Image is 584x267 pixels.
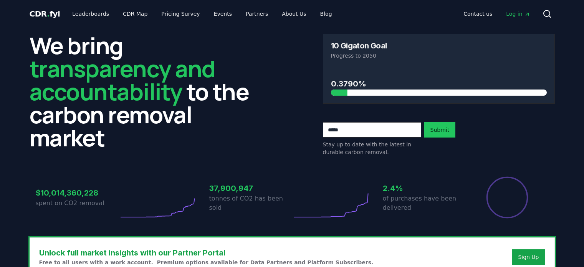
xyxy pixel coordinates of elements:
[323,141,421,156] p: Stay up to date with the latest in durable carbon removal.
[457,7,536,21] nav: Main
[383,194,466,212] p: of purchases have been delivered
[47,9,50,18] span: .
[66,7,115,21] a: Leaderboards
[486,176,529,219] div: Percentage of sales delivered
[240,7,274,21] a: Partners
[383,182,466,194] h3: 2.4%
[30,53,215,107] span: transparency and accountability
[208,7,238,21] a: Events
[117,7,154,21] a: CDR Map
[30,9,60,18] span: CDR fyi
[39,259,374,266] p: Free to all users with a work account. Premium options available for Data Partners and Platform S...
[512,249,545,265] button: Sign Up
[518,253,539,261] a: Sign Up
[424,122,456,138] button: Submit
[276,7,312,21] a: About Us
[36,199,119,208] p: spent on CO2 removal
[331,52,547,60] p: Progress to 2050
[331,42,387,50] h3: 10 Gigaton Goal
[155,7,206,21] a: Pricing Survey
[36,187,119,199] h3: $10,014,360,228
[39,247,374,259] h3: Unlock full market insights with our Partner Portal
[209,182,292,194] h3: 37,900,947
[209,194,292,212] p: tonnes of CO2 has been sold
[30,8,60,19] a: CDR.fyi
[314,7,338,21] a: Blog
[30,34,261,149] h2: We bring to the carbon removal market
[500,7,536,21] a: Log in
[331,78,547,90] h3: 0.3790%
[66,7,338,21] nav: Main
[506,10,530,18] span: Log in
[457,7,498,21] a: Contact us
